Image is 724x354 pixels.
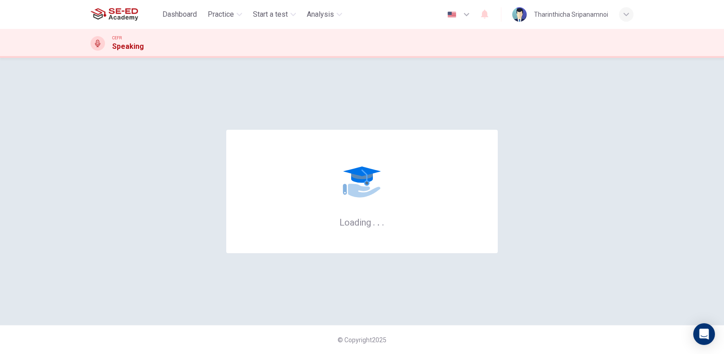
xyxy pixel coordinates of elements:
[512,7,527,22] img: Profile picture
[112,35,122,41] span: CEFR
[338,336,386,344] span: © Copyright 2025
[204,6,246,23] button: Practice
[534,9,608,20] div: Tharinthicha Sripanamnoi
[90,5,159,24] a: SE-ED Academy logo
[372,214,376,229] h6: .
[339,216,385,228] h6: Loading
[446,11,457,18] img: en
[693,323,715,345] div: Open Intercom Messenger
[307,9,334,20] span: Analysis
[381,214,385,229] h6: .
[159,6,200,23] button: Dashboard
[377,214,380,229] h6: .
[303,6,346,23] button: Analysis
[249,6,300,23] button: Start a test
[253,9,288,20] span: Start a test
[112,41,144,52] h1: Speaking
[90,5,138,24] img: SE-ED Academy logo
[162,9,197,20] span: Dashboard
[208,9,234,20] span: Practice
